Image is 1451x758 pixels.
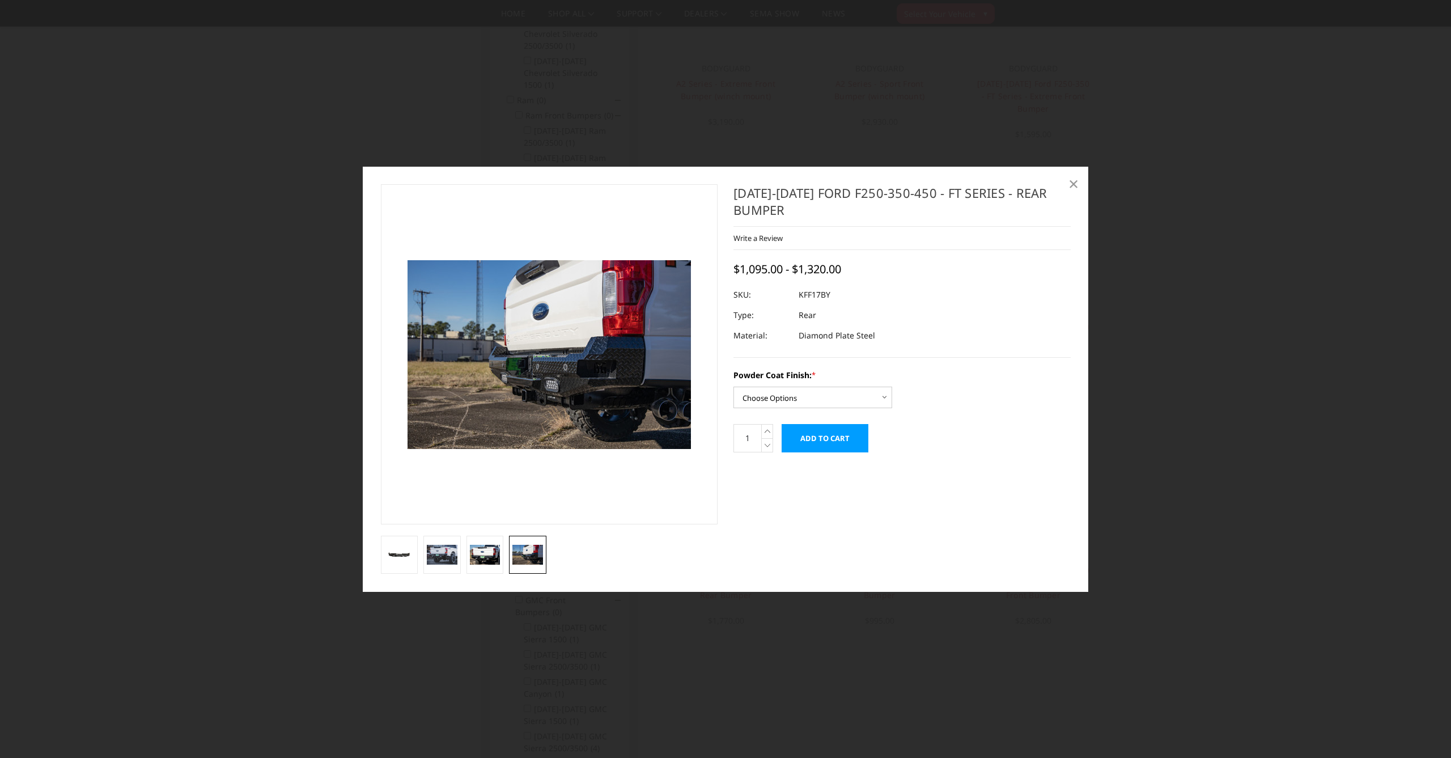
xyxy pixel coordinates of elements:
span: × [1068,171,1079,196]
label: Powder Coat Finish: [733,369,1071,381]
img: 2017-2022 Ford F250-350-450 - FT Series - Rear Bumper [512,545,543,565]
a: Write a Review [733,233,783,243]
dd: Diamond Plate Steel [799,325,875,346]
span: $1,095.00 - $1,320.00 [733,261,841,277]
dd: KFF17BY [799,285,830,305]
a: Close [1064,175,1083,193]
a: 2017-2022 Ford F250-350-450 - FT Series - Rear Bumper [381,184,718,524]
dd: Rear [799,305,816,325]
dt: Type: [733,305,790,325]
iframe: Chat Widget [1394,704,1451,758]
img: 2017-2022 Ford F250-350-450 - FT Series - Rear Bumper [470,545,500,565]
img: 2017-2022 Ford F250-350-450 - FT Series - Rear Bumper [427,545,457,565]
h1: [DATE]-[DATE] Ford F250-350-450 - FT Series - Rear Bumper [733,184,1071,227]
input: Add to Cart [782,424,868,452]
img: 2017-2022 Ford F250-350-450 - FT Series - Rear Bumper [384,548,415,562]
dt: SKU: [733,285,790,305]
dt: Material: [733,325,790,346]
